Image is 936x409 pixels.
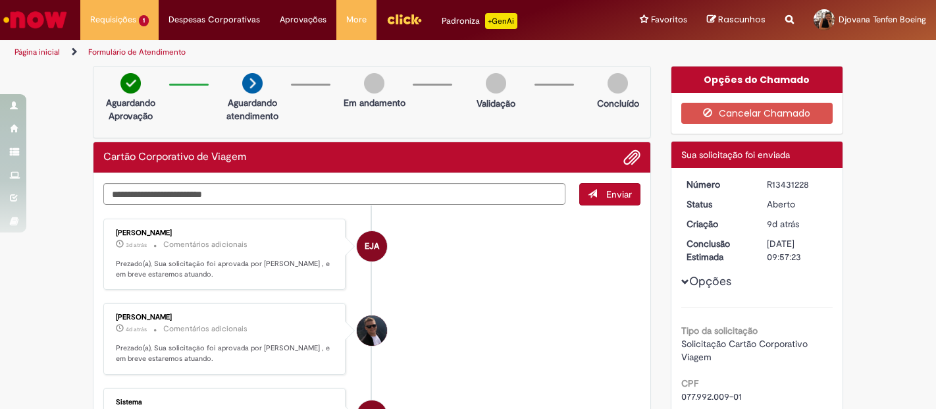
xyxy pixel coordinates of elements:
time: 25/08/2025 11:58:40 [126,325,147,333]
h2: Cartão Corporativo de Viagem Histórico de tíquete [103,151,246,163]
img: img-circle-grey.png [486,73,506,94]
button: Adicionar anexos [623,149,640,166]
span: EJA [365,231,379,262]
span: Despesas Corporativas [169,13,260,26]
div: 20/08/2025 09:42:21 [767,217,828,231]
img: img-circle-grey.png [608,73,628,94]
time: 26/08/2025 10:57:23 [126,241,147,249]
div: Opções do Chamado [671,67,843,93]
span: Favoritos [651,13,687,26]
span: More [346,13,367,26]
span: Requisições [90,13,136,26]
dt: Número [677,178,758,191]
b: Tipo da solicitação [681,325,758,337]
div: R13431228 [767,178,828,191]
time: 20/08/2025 09:42:21 [767,218,799,230]
span: Rascunhos [718,13,766,26]
span: Sua solicitação foi enviada [681,149,790,161]
span: 3d atrás [126,241,147,249]
ul: Trilhas de página [10,40,614,65]
img: check-circle-green.png [120,73,141,94]
p: Aguardando atendimento [221,96,284,123]
span: Solicitação Cartão Corporativo Viagem [681,338,810,363]
div: [PERSON_NAME] [116,229,335,237]
button: Enviar [579,183,640,205]
img: click_logo_yellow_360x200.png [386,9,422,29]
span: 077.992.009-01 [681,391,742,402]
p: Aguardando Aprovação [99,96,163,123]
div: Sistema [116,398,335,406]
b: CPF [681,377,698,389]
p: Prezado(a), Sua solicitação foi aprovada por [PERSON_NAME] , e em breve estaremos atuando. [116,259,335,279]
small: Comentários adicionais [163,323,247,335]
span: 1 [139,15,149,26]
span: Enviar [606,188,632,200]
span: Aprovações [280,13,326,26]
p: Em andamento [344,96,405,109]
span: 4d atrás [126,325,147,333]
img: arrow-next.png [242,73,263,94]
p: Prezado(a), Sua solicitação foi aprovada por [PERSON_NAME] , e em breve estaremos atuando. [116,343,335,364]
img: ServiceNow [1,7,69,33]
dt: Status [677,198,758,211]
p: +GenAi [485,13,517,29]
div: Emilio Jose Andres Casado [357,231,387,261]
small: Comentários adicionais [163,239,247,250]
dt: Criação [677,217,758,231]
a: Formulário de Atendimento [88,47,186,57]
div: Padroniza [442,13,517,29]
div: [DATE] 09:57:23 [767,237,828,263]
a: Página inicial [14,47,60,57]
button: Cancelar Chamado [681,103,833,124]
span: Djovana Tenfen Boeing [839,14,926,25]
textarea: Digite sua mensagem aqui... [103,183,565,205]
dt: Conclusão Estimada [677,237,758,263]
div: Matheus Maciel Lazzarin [357,315,387,346]
div: Aberto [767,198,828,211]
a: Rascunhos [707,14,766,26]
div: [PERSON_NAME] [116,314,335,321]
p: Concluído [597,97,639,110]
img: img-circle-grey.png [364,73,384,94]
span: 9d atrás [767,218,799,230]
p: Validação [477,97,515,110]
